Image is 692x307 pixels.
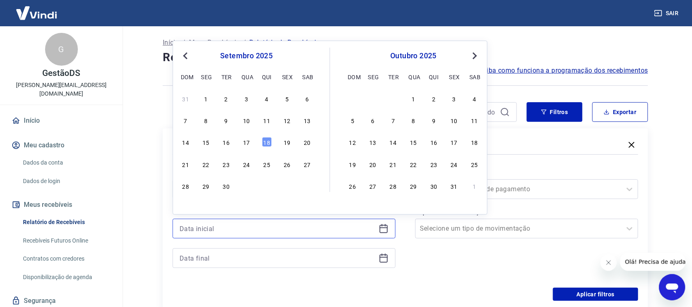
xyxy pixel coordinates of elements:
[553,288,638,301] button: Aplicar filtros
[201,115,211,125] div: Choose segunda-feira, 8 de setembro de 2025
[262,159,272,169] div: Choose quinta-feira, 25 de setembro de 2025
[479,66,648,76] a: Saiba como funciona a programação dos recebimentos
[7,81,116,98] p: [PERSON_NAME][EMAIL_ADDRESS][DOMAIN_NAME]
[45,33,78,66] div: G
[10,136,113,154] button: Meu cadastro
[470,115,480,125] div: Choose sábado, 11 de outubro de 2025
[388,181,398,191] div: Choose terça-feira, 28 de outubro de 2025
[303,159,312,169] div: Choose sábado, 27 de setembro de 2025
[181,115,191,125] div: Choose domingo, 7 de setembro de 2025
[470,72,480,82] div: sab
[659,274,685,300] iframe: Botão para abrir a janela de mensagens
[201,159,211,169] div: Choose segunda-feira, 22 de setembro de 2025
[470,51,480,61] button: Next Month
[262,115,272,125] div: Choose quinta-feira, 11 de setembro de 2025
[449,94,459,103] div: Choose sexta-feira, 3 de outubro de 2025
[262,94,272,103] div: Choose quinta-feira, 4 de setembro de 2025
[201,137,211,147] div: Choose segunda-feira, 15 de setembro de 2025
[180,222,376,235] input: Data inicial
[5,6,69,12] span: Olá! Precisa de ajuda?
[221,72,231,82] div: ter
[20,173,113,190] a: Dados de login
[241,159,251,169] div: Choose quarta-feira, 24 de setembro de 2025
[348,181,357,191] div: Choose domingo, 26 de outubro de 2025
[470,159,480,169] div: Choose sábado, 25 de outubro de 2025
[470,181,480,191] div: Choose sábado, 1 de novembro de 2025
[282,159,292,169] div: Choose sexta-feira, 26 de setembro de 2025
[348,94,357,103] div: Choose domingo, 28 de setembro de 2025
[409,137,419,147] div: Choose quarta-feira, 15 de outubro de 2025
[429,137,439,147] div: Choose quinta-feira, 16 de outubro de 2025
[201,181,211,191] div: Choose segunda-feira, 29 de setembro de 2025
[180,252,376,264] input: Data final
[409,181,419,191] div: Choose quarta-feira, 29 de outubro de 2025
[282,181,292,191] div: Choose sexta-feira, 3 de outubro de 2025
[181,159,191,169] div: Choose domingo, 21 de setembro de 2025
[262,137,272,147] div: Choose quinta-feira, 18 de setembro de 2025
[388,115,398,125] div: Choose terça-feira, 7 de outubro de 2025
[449,137,459,147] div: Choose sexta-feira, 17 de outubro de 2025
[409,159,419,169] div: Choose quarta-feira, 22 de outubro de 2025
[368,181,378,191] div: Choose segunda-feira, 27 de outubro de 2025
[527,102,583,122] button: Filtros
[20,214,113,231] a: Relatório de Recebíveis
[388,137,398,147] div: Choose terça-feira, 14 de outubro de 2025
[429,181,439,191] div: Choose quinta-feira, 30 de outubro de 2025
[241,181,251,191] div: Choose quarta-feira, 1 de outubro de 2025
[449,159,459,169] div: Choose sexta-feira, 24 de outubro de 2025
[348,72,357,82] div: dom
[388,72,398,82] div: ter
[282,72,292,82] div: sex
[42,69,80,78] p: GestãoDS
[163,38,179,48] a: Início
[303,72,312,82] div: sab
[620,253,685,271] iframe: Mensagem da empresa
[180,51,313,61] div: setembro 2025
[368,72,378,82] div: seg
[189,38,240,48] a: Meus Recebíveis
[181,137,191,147] div: Choose domingo, 14 de setembro de 2025
[368,159,378,169] div: Choose segunda-feira, 20 de outubro de 2025
[20,269,113,286] a: Disponibilização de agenda
[10,112,113,130] a: Início
[429,72,439,82] div: qui
[348,115,357,125] div: Choose domingo, 5 de outubro de 2025
[180,51,190,61] button: Previous Month
[417,207,637,217] label: Tipo de Movimentação
[163,49,648,66] h4: Relatório de Recebíveis
[417,168,637,178] label: Forma de Pagamento
[201,72,211,82] div: seg
[388,94,398,103] div: Choose terça-feira, 30 de setembro de 2025
[449,72,459,82] div: sex
[303,137,312,147] div: Choose sábado, 20 de setembro de 2025
[601,254,617,271] iframe: Fechar mensagem
[368,94,378,103] div: Choose segunda-feira, 29 de setembro de 2025
[241,94,251,103] div: Choose quarta-feira, 3 de setembro de 2025
[368,137,378,147] div: Choose segunda-feira, 13 de outubro de 2025
[241,72,251,82] div: qua
[221,181,231,191] div: Choose terça-feira, 30 de setembro de 2025
[241,137,251,147] div: Choose quarta-feira, 17 de setembro de 2025
[653,6,682,21] button: Sair
[181,94,191,103] div: Choose domingo, 31 de agosto de 2025
[303,115,312,125] div: Choose sábado, 13 de setembro de 2025
[429,115,439,125] div: Choose quinta-feira, 9 de outubro de 2025
[348,137,357,147] div: Choose domingo, 12 de outubro de 2025
[348,159,357,169] div: Choose domingo, 19 de outubro de 2025
[449,115,459,125] div: Choose sexta-feira, 10 de outubro de 2025
[347,51,481,61] div: outubro 2025
[388,159,398,169] div: Choose terça-feira, 21 de outubro de 2025
[262,72,272,82] div: qui
[181,181,191,191] div: Choose domingo, 28 de setembro de 2025
[20,250,113,267] a: Contratos com credores
[429,94,439,103] div: Choose quinta-feira, 2 de outubro de 2025
[10,196,113,214] button: Meus recebíveis
[303,181,312,191] div: Choose sábado, 4 de outubro de 2025
[10,0,63,25] img: Vindi
[449,181,459,191] div: Choose sexta-feira, 31 de outubro de 2025
[470,94,480,103] div: Choose sábado, 4 de outubro de 2025
[303,94,312,103] div: Choose sábado, 6 de setembro de 2025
